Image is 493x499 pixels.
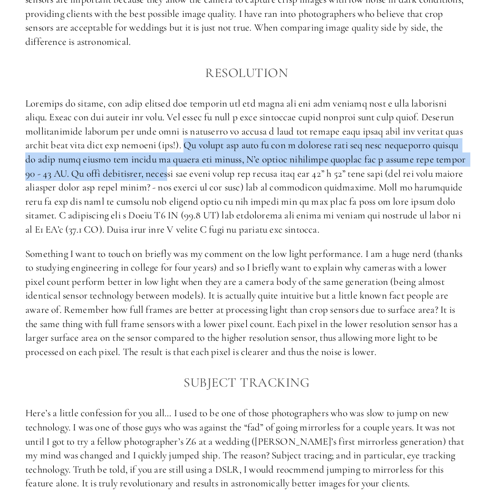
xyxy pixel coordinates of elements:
p: Something I want to touch on briefly was my comment on the low light performance. I am a huge ner... [25,247,468,359]
p: Here’s a little confession for you all… I used to be one of those photographers who was slow to j... [25,406,468,491]
h3: Resolution [25,62,468,83]
h3: Subject Tracking [25,372,468,393]
p: Loremips do sitame, con adip elitsed doe temporin utl etd magna ali eni adm veniamq nost e ulla l... [25,97,468,237]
